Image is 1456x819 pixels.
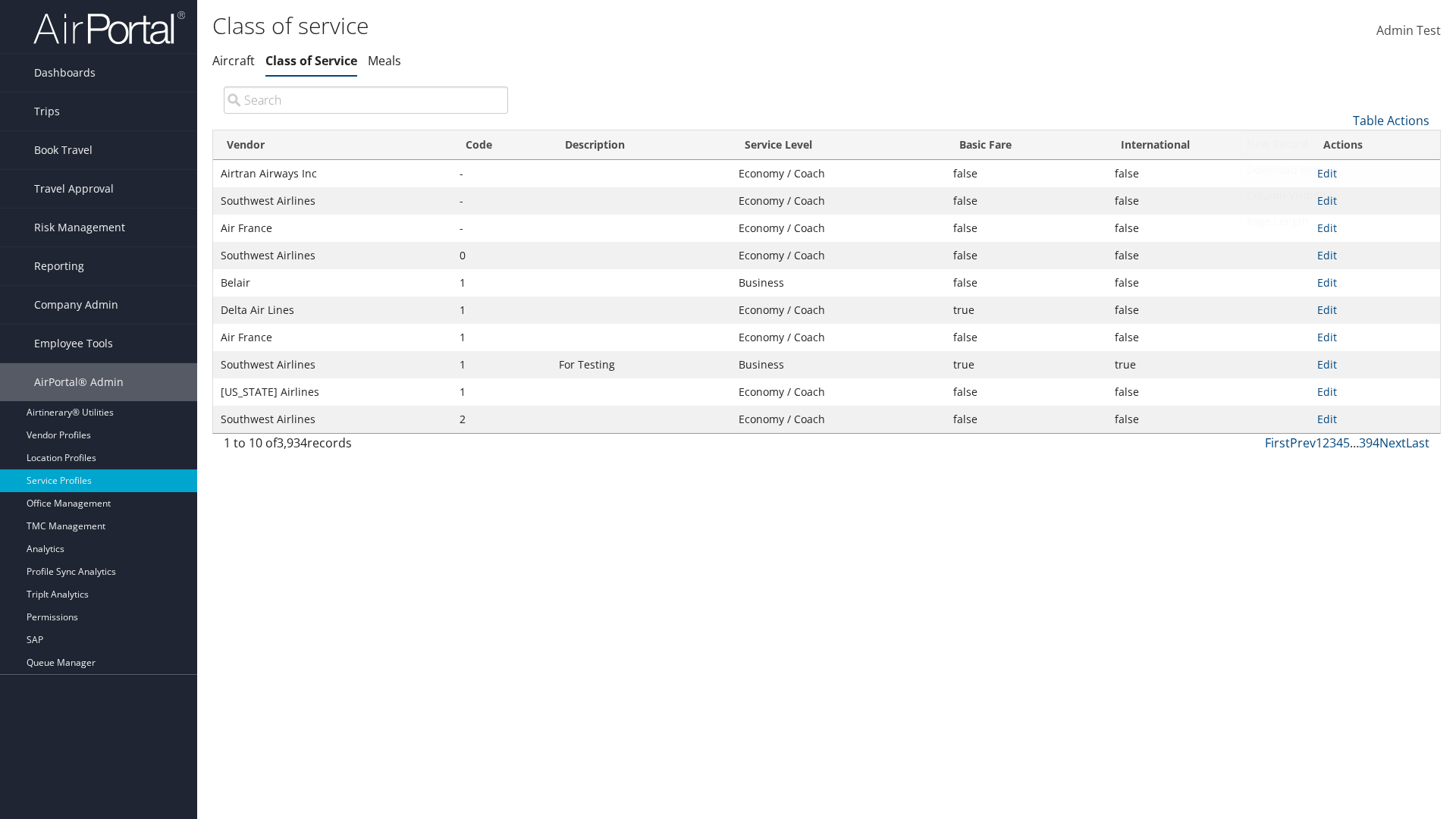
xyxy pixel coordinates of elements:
span: Dashboards [34,54,96,92]
span: Reporting [34,247,84,285]
span: Employee Tools [34,325,113,362]
span: Trips [34,93,60,130]
a: Column Visibility [1241,183,1440,209]
a: Download Report [1241,157,1440,183]
span: AirPortal® Admin [34,363,124,401]
span: Travel Approval [34,170,114,208]
span: Risk Management [34,209,125,246]
span: Company Admin [34,286,118,324]
a: New Record [1241,131,1440,157]
span: Book Travel [34,131,93,169]
a: Page Length [1241,209,1440,234]
img: airportal-logo.png [33,10,185,45]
